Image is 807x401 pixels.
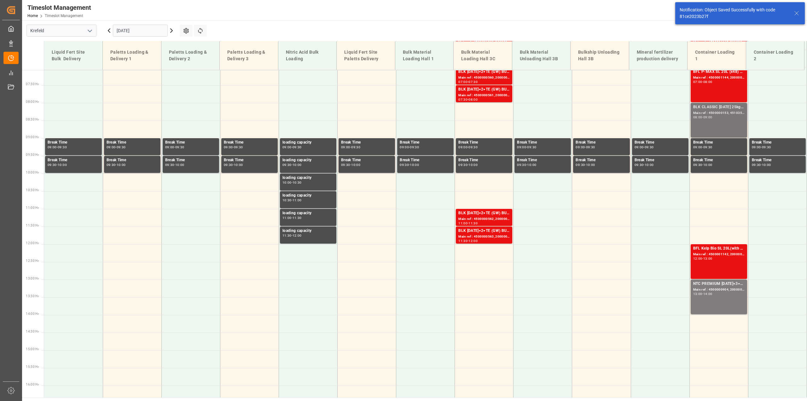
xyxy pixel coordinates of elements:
div: 07:00 [458,80,467,83]
div: Break Time [224,139,275,146]
div: 11:30 [458,239,467,242]
div: Paletts Loading & Delivery 3 [225,46,273,65]
div: 09:00 [517,146,526,149]
div: 09:30 [58,146,67,149]
div: Break Time [224,157,275,163]
div: Break Time [400,157,451,163]
div: - [526,163,527,166]
div: BFL P-MAX SL 20L (x48) EG MTO [693,69,745,75]
div: 09:30 [175,146,184,149]
div: - [643,146,644,149]
div: Main ref : 4500000904, 2000000789 [693,287,745,292]
div: - [115,163,116,166]
div: 13:00 [703,257,712,260]
div: Break Time [400,139,451,146]
div: - [57,163,58,166]
div: 09:30 [165,163,174,166]
div: - [292,181,293,184]
div: - [292,163,293,166]
div: 09:00 [165,146,174,149]
div: 09:30 [282,163,292,166]
div: - [702,292,703,295]
div: - [585,146,586,149]
div: BLK [DATE]+2+TE (GW) BULK [458,228,510,234]
div: - [409,146,410,149]
div: - [702,257,703,260]
div: - [350,163,351,166]
div: 10:00 [468,163,478,166]
div: Main ref : 4500000560, 2000000150 [458,75,510,80]
span: 08:00 Hr [26,100,39,103]
div: Break Time [107,139,158,146]
span: 09:30 Hr [26,153,39,156]
div: Bulk Material Loading Hall 3C [459,46,507,65]
div: loading capacity [282,210,334,216]
div: 09:30 [107,163,116,166]
div: 09:30 [341,163,350,166]
div: Main ref : 4500001144, 2000000350 [693,75,745,80]
div: - [467,163,468,166]
div: - [467,146,468,149]
div: 11:30 [282,234,292,237]
div: - [761,146,762,149]
span: 11:30 Hr [26,224,39,227]
div: - [702,163,703,166]
div: 07:00 [693,80,702,83]
div: - [702,146,703,149]
div: - [292,199,293,202]
div: Container Loading 2 [751,46,799,65]
div: Main ref : 4500000561, 2000000150 [458,93,510,98]
div: Break Time [635,157,686,163]
div: 10:00 [234,163,243,166]
div: - [761,163,762,166]
div: Break Time [576,139,627,146]
span: 14:00 Hr [26,312,39,315]
div: 09:30 [410,146,419,149]
div: 10:00 [586,163,595,166]
div: 11:00 [293,199,302,202]
div: 09:30 [224,163,233,166]
div: Timeslot Management [27,3,91,12]
div: Main ref : 4500000562, 2000000150 [458,216,510,222]
div: 13:00 [693,292,702,295]
div: - [115,146,116,149]
div: - [467,80,468,83]
div: Paletts Loading & Delivery 1 [108,46,156,65]
div: Mineral fertilizer production delivery [634,46,682,65]
div: Paletts Loading & Delivery 2 [166,46,215,65]
div: Break Time [752,139,803,146]
div: Main ref : 4500001142, 2000000350 [693,252,745,257]
span: 16:00 Hr [26,383,39,386]
span: 10:30 Hr [26,188,39,192]
div: 07:30 [458,98,467,101]
div: Break Time [341,157,392,163]
div: Break Time [458,157,510,163]
div: 09:00 [458,146,467,149]
div: 07:30 [468,80,478,83]
div: 08:00 [693,116,702,119]
div: 10:00 [762,163,771,166]
div: - [233,163,234,166]
div: 09:30 [293,146,302,149]
div: 09:00 [693,146,702,149]
div: Break Time [341,139,392,146]
div: Break Time [107,157,158,163]
div: 10:00 [58,163,67,166]
div: - [57,146,58,149]
div: Break Time [165,157,217,163]
div: Break Time [752,157,803,163]
div: 09:30 [527,146,536,149]
div: loading capacity [282,175,334,181]
span: 13:00 Hr [26,277,39,280]
div: - [292,234,293,237]
div: 10:00 [175,163,184,166]
div: Break Time [458,139,510,146]
div: 09:30 [234,146,243,149]
div: 11:30 [468,222,478,225]
div: Break Time [635,139,686,146]
div: 09:00 [48,146,57,149]
div: BLK [DATE]+2+TE (GW) BULK [458,86,510,93]
div: 09:30 [517,163,526,166]
div: 09:30 [400,163,409,166]
div: 10:00 [527,163,536,166]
